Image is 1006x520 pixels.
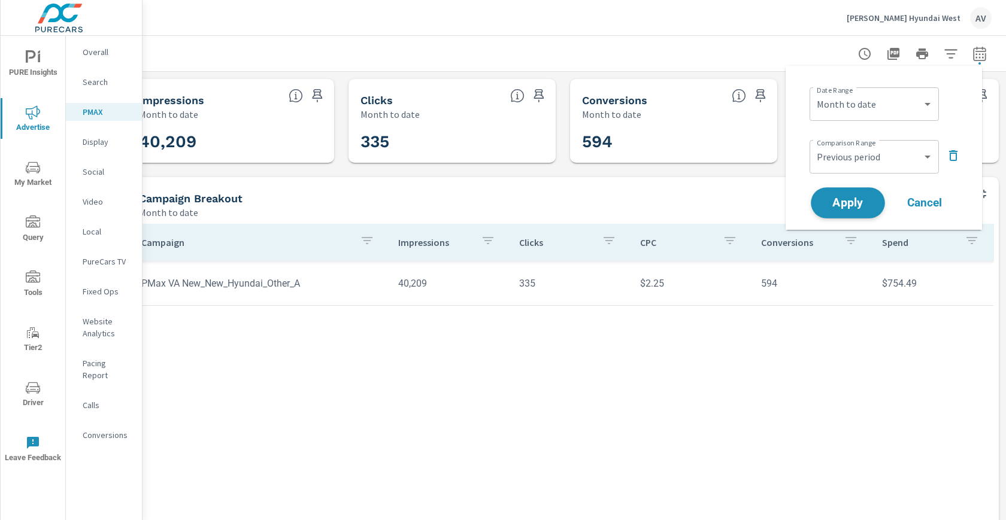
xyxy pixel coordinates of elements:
[139,205,198,220] p: Month to date
[582,132,765,152] h3: 594
[83,46,132,58] p: Overall
[881,42,905,66] button: "Export Report to PDF"
[83,399,132,411] p: Calls
[640,236,713,248] p: CPC
[139,94,204,107] h5: Impressions
[4,160,62,190] span: My Market
[4,270,62,300] span: Tools
[972,86,992,105] span: Save this to your personalized report
[398,236,471,248] p: Impressions
[529,86,549,105] span: Save this to your personalized report
[882,236,955,248] p: Spend
[968,42,992,66] button: Select Date Range
[510,89,525,103] span: The number of times an ad was clicked by a consumer.
[360,132,544,152] h3: 335
[970,7,992,29] div: AV
[308,86,327,105] span: Save this to your personalized report
[889,188,960,218] button: Cancel
[4,50,62,80] span: PURE Insights
[66,282,142,300] div: Fixed Ops
[83,106,132,118] p: PMAX
[360,107,420,121] p: Month to date
[83,315,132,339] p: Website Analytics
[360,94,393,107] h5: Clicks
[847,13,960,23] p: [PERSON_NAME] Hyundai West
[1,36,65,476] div: nav menu
[4,105,62,135] span: Advertise
[872,268,993,299] td: $754.49
[939,42,963,66] button: Apply Filters
[510,268,631,299] td: 335
[811,187,885,218] button: Apply
[4,381,62,410] span: Driver
[83,196,132,208] p: Video
[66,253,142,270] div: PureCars TV
[4,436,62,465] span: Leave Feedback
[631,268,752,299] td: $2.25
[972,184,992,203] button: Minimize Widget
[732,89,746,103] span: Total Conversions include Actions, Leads and Unmapped.
[83,256,132,267] p: PureCars TV
[66,133,142,151] div: Display
[83,76,132,88] p: Search
[83,285,132,297] p: Fixed Ops
[761,236,834,248] p: Conversions
[139,132,322,152] h3: 40,209
[139,107,198,121] p: Month to date
[751,86,770,105] span: Save this to your personalized report
[66,426,142,444] div: Conversions
[4,326,62,355] span: Tier2
[66,223,142,241] div: Local
[66,312,142,342] div: Website Analytics
[910,42,934,66] button: Print Report
[901,197,949,208] span: Cancel
[66,103,142,121] div: PMAX
[4,215,62,245] span: Query
[66,73,142,91] div: Search
[582,94,647,107] h5: Conversions
[389,268,510,299] td: 40,209
[132,268,389,299] td: PMax VA New_New_Hyundai_Other_A
[139,192,243,205] h5: Campaign Breakout
[823,197,872,209] span: Apply
[519,236,592,248] p: Clicks
[141,236,350,248] p: Campaign
[66,354,142,384] div: Pacing Report
[289,89,303,103] span: The number of times an ad was shown on your behalf.
[66,193,142,211] div: Video
[83,357,132,381] p: Pacing Report
[83,136,132,148] p: Display
[66,43,142,61] div: Overall
[752,268,872,299] td: 594
[66,163,142,181] div: Social
[66,396,142,414] div: Calls
[83,429,132,441] p: Conversions
[582,107,641,121] p: Month to date
[83,166,132,178] p: Social
[83,226,132,238] p: Local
